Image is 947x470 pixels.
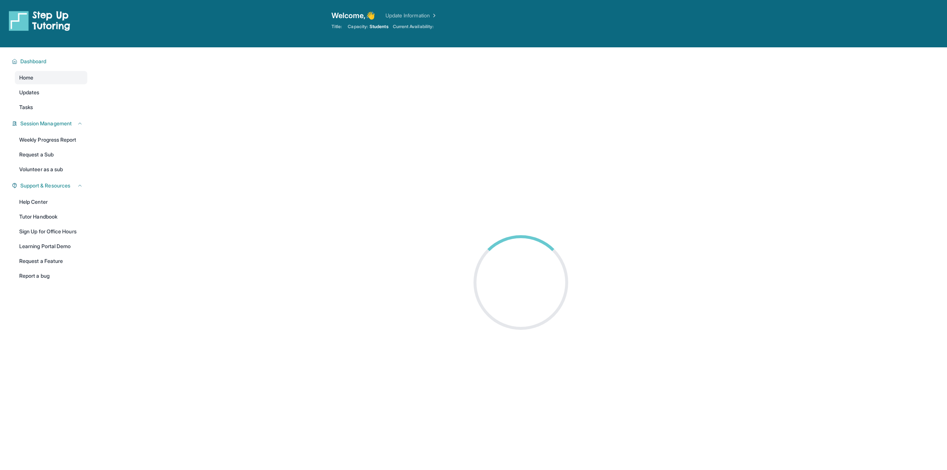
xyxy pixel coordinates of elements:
[15,101,87,114] a: Tasks
[15,71,87,84] a: Home
[15,86,87,99] a: Updates
[15,210,87,223] a: Tutor Handbook
[15,254,87,268] a: Request a Feature
[19,74,33,81] span: Home
[19,89,40,96] span: Updates
[331,24,342,30] span: Title:
[17,182,83,189] button: Support & Resources
[20,120,72,127] span: Session Management
[17,58,83,65] button: Dashboard
[15,240,87,253] a: Learning Portal Demo
[385,12,437,19] a: Update Information
[15,269,87,283] a: Report a bug
[15,148,87,161] a: Request a Sub
[430,12,437,19] img: Chevron Right
[15,133,87,146] a: Weekly Progress Report
[9,10,70,31] img: logo
[15,163,87,176] a: Volunteer as a sub
[17,120,83,127] button: Session Management
[348,24,368,30] span: Capacity:
[393,24,434,30] span: Current Availability:
[15,195,87,209] a: Help Center
[331,10,375,21] span: Welcome, 👋
[19,104,33,111] span: Tasks
[20,182,70,189] span: Support & Resources
[370,24,388,30] span: Students
[20,58,47,65] span: Dashboard
[15,225,87,238] a: Sign Up for Office Hours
